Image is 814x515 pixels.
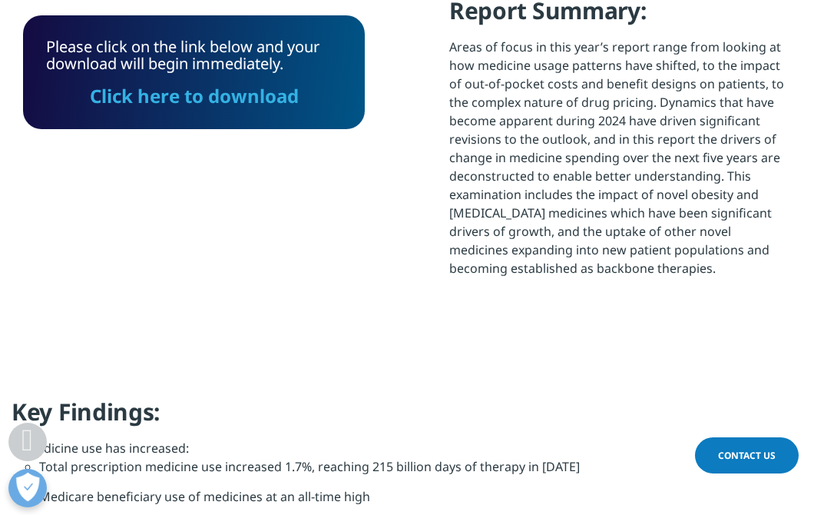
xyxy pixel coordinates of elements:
a: Click here to download [90,83,299,108]
button: Open Preferences [8,469,47,507]
a: Contact Us [695,437,799,473]
li: Total prescription medicine use increased 1.7%, reaching 215 billion days of therapy in [DATE] [39,457,802,487]
h4: Key Findings: [12,397,802,439]
p: Areas of focus in this year’s report range from looking at how medicine usage patterns have shift... [449,38,791,289]
span: Contact Us [718,449,776,462]
div: Please click on the link below and your download will begin immediately. [46,38,342,106]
